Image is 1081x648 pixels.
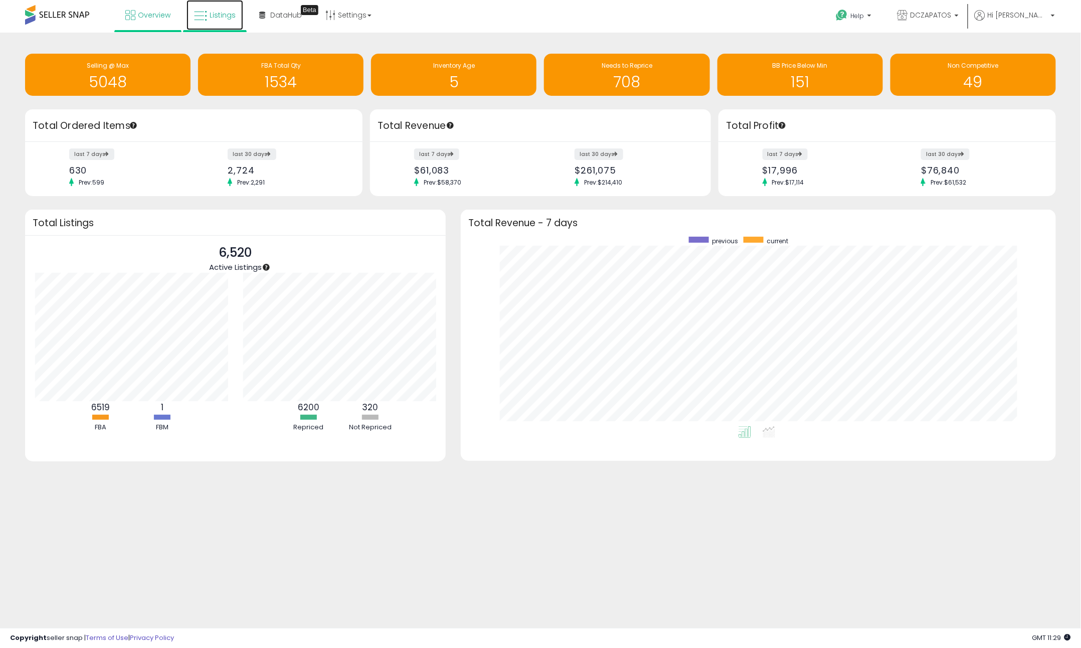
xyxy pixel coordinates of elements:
[69,148,114,160] label: last 7 days
[575,165,693,176] div: $261,075
[298,401,319,413] b: 6200
[433,61,475,70] span: Inventory Age
[378,119,703,133] h3: Total Revenue
[975,10,1055,33] a: Hi [PERSON_NAME]
[209,243,262,262] p: 6,520
[25,54,191,96] a: Selling @ Max 5048
[579,178,627,187] span: Prev: $214,410
[468,219,1048,227] h3: Total Revenue - 7 days
[262,263,271,272] div: Tooltip anchor
[278,423,338,432] div: Repriced
[602,61,652,70] span: Needs to Reprice
[544,54,709,96] a: Needs to Reprice 708
[209,262,262,272] span: Active Listings
[446,121,455,130] div: Tooltip anchor
[895,74,1051,90] h1: 49
[69,165,187,176] div: 630
[132,423,193,432] div: FBM
[726,119,1048,133] h3: Total Profit
[87,61,129,70] span: Selling @ Max
[301,5,318,15] div: Tooltip anchor
[549,74,704,90] h1: 708
[228,165,345,176] div: 2,724
[773,61,828,70] span: BB Price Below Min
[340,423,400,432] div: Not Repriced
[71,423,131,432] div: FBA
[33,219,438,227] h3: Total Listings
[890,54,1056,96] a: Non Competitive 49
[33,119,355,133] h3: Total Ordered Items
[74,178,109,187] span: Prev: 599
[911,10,952,20] span: DCZAPATOS
[228,148,276,160] label: last 30 days
[261,61,301,70] span: FBA Total Qty
[723,74,878,90] h1: 151
[210,10,236,20] span: Listings
[270,10,302,20] span: DataHub
[763,165,880,176] div: $17,996
[767,178,809,187] span: Prev: $17,114
[778,121,787,130] div: Tooltip anchor
[767,237,789,245] span: current
[161,401,163,413] b: 1
[30,74,186,90] h1: 5048
[129,121,138,130] div: Tooltip anchor
[362,401,378,413] b: 320
[763,148,808,160] label: last 7 days
[414,165,533,176] div: $61,083
[836,9,848,22] i: Get Help
[948,61,998,70] span: Non Competitive
[371,54,536,96] a: Inventory Age 5
[988,10,1048,20] span: Hi [PERSON_NAME]
[419,178,466,187] span: Prev: $58,370
[851,12,864,20] span: Help
[717,54,883,96] a: BB Price Below Min 151
[376,74,531,90] h1: 5
[712,237,739,245] span: previous
[91,401,110,413] b: 6519
[828,2,881,33] a: Help
[138,10,170,20] span: Overview
[203,74,358,90] h1: 1534
[575,148,623,160] label: last 30 days
[921,165,1038,176] div: $76,840
[926,178,971,187] span: Prev: $61,532
[198,54,364,96] a: FBA Total Qty 1534
[414,148,459,160] label: last 7 days
[921,148,970,160] label: last 30 days
[232,178,270,187] span: Prev: 2,291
